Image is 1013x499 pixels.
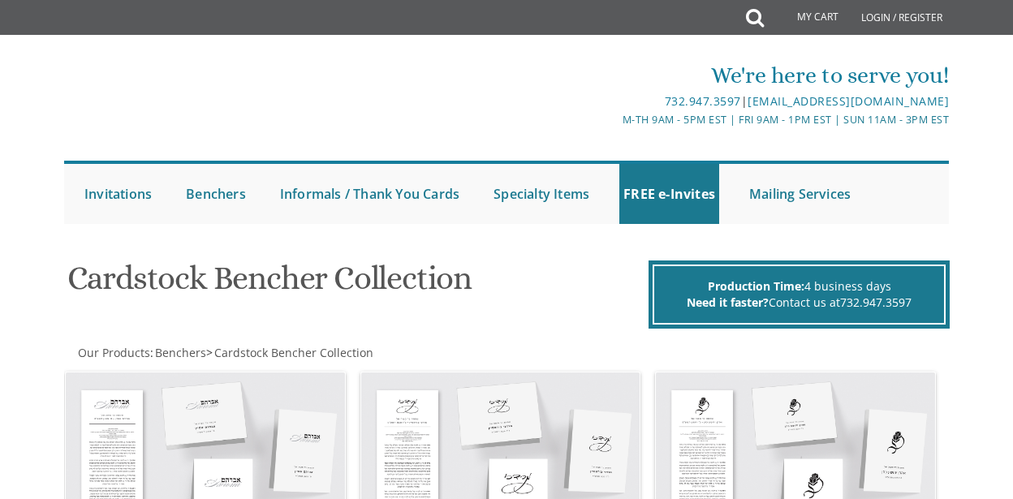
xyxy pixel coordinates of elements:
[708,278,804,294] span: Production Time:
[182,164,250,224] a: Benchers
[76,345,150,360] a: Our Products
[748,93,949,109] a: [EMAIL_ADDRESS][DOMAIN_NAME]
[687,295,769,310] span: Need it faster?
[276,164,463,224] a: Informals / Thank You Cards
[665,93,741,109] a: 732.947.3597
[80,164,156,224] a: Invitations
[745,164,855,224] a: Mailing Services
[360,92,949,111] div: |
[762,2,850,34] a: My Cart
[840,295,912,310] a: 732.947.3597
[153,345,206,360] a: Benchers
[214,345,373,360] span: Cardstock Bencher Collection
[64,345,506,361] div: :
[360,59,949,92] div: We're here to serve you!
[213,345,373,360] a: Cardstock Bencher Collection
[360,111,949,128] div: M-Th 9am - 5pm EST | Fri 9am - 1pm EST | Sun 11am - 3pm EST
[206,345,373,360] span: >
[619,164,719,224] a: FREE e-Invites
[67,260,645,308] h1: Cardstock Bencher Collection
[155,345,206,360] span: Benchers
[653,265,946,325] div: 4 business days Contact us at
[489,164,593,224] a: Specialty Items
